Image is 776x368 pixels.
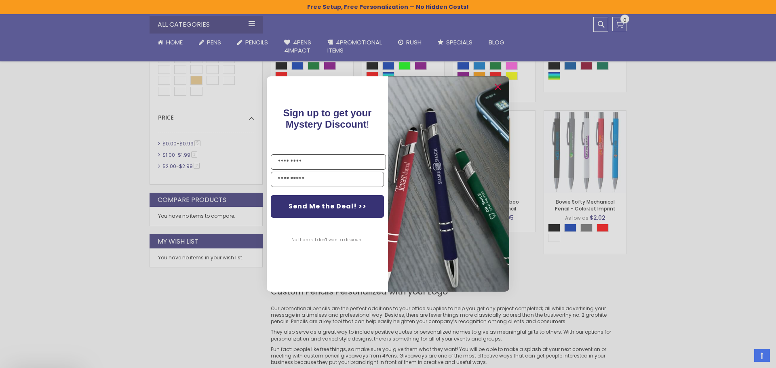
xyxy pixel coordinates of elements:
[388,76,509,292] img: pop-up-image
[283,107,372,130] span: !
[271,195,384,218] button: Send Me the Deal! >>
[283,107,372,130] span: Sign up to get your Mystery Discount
[287,230,368,250] button: No thanks, I don't want a discount.
[709,346,776,368] iframe: Google Customer Reviews
[491,80,504,93] button: Close dialog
